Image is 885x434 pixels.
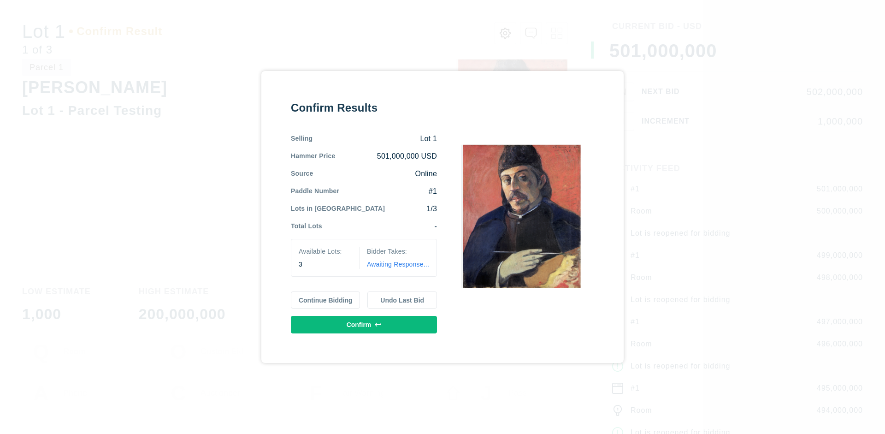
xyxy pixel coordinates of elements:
div: #1 [339,186,437,196]
div: 501,000,000 USD [335,151,437,161]
div: Total Lots [291,221,322,232]
div: Bidder Takes: [367,247,429,256]
button: Undo Last Bid [367,291,437,309]
div: Lots in [GEOGRAPHIC_DATA] [291,204,385,214]
div: 1/3 [385,204,437,214]
div: Selling [291,134,313,144]
button: Confirm [291,316,437,333]
div: Paddle Number [291,186,339,196]
div: Lot 1 [313,134,437,144]
div: Online [313,169,437,179]
div: Hammer Price [291,151,335,161]
div: 3 [299,260,352,269]
div: Source [291,169,313,179]
span: Awaiting Response... [367,261,429,268]
div: Available Lots: [299,247,352,256]
div: Confirm Results [291,101,437,115]
div: - [322,221,437,232]
button: Continue Bidding [291,291,360,309]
